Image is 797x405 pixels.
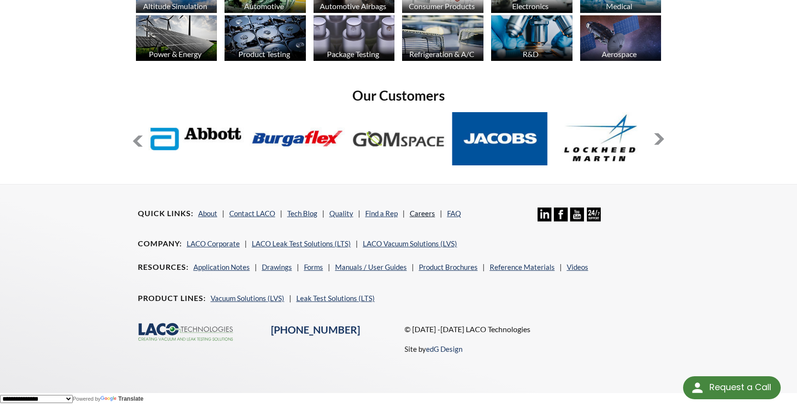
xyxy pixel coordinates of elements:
[447,209,461,218] a: FAQ
[580,15,662,64] a: Aerospace
[138,208,193,219] h4: Quick Links
[138,262,189,272] h4: Resources
[193,263,250,271] a: Application Notes
[363,239,457,248] a: LACO Vacuum Solutions (LVS)
[579,49,661,58] div: Aerospace
[490,1,572,11] div: Electronics
[401,49,483,58] div: Refrigeration & A/C
[101,396,118,402] img: Google Translate
[452,112,547,166] img: Jacobs.jpg
[491,15,572,61] img: industry_R_D_670x376.jpg
[262,263,292,271] a: Drawings
[402,15,483,61] img: industry_HVAC_670x376.jpg
[553,112,649,166] img: Lockheed-Martin.jpg
[135,1,216,11] div: Altitude Simulation
[410,209,435,218] a: Careers
[225,15,306,61] img: industry_ProductTesting_670x376.jpg
[404,343,462,355] p: Site by
[579,1,661,11] div: Medical
[491,15,572,64] a: R&D
[135,49,216,58] div: Power & Energy
[132,87,665,104] h2: Our Customers
[225,15,306,64] a: Product Testing
[402,15,483,64] a: Refrigeration & A/C
[314,15,395,64] a: Package Testing
[296,294,375,302] a: Leak Test Solutions (LTS)
[312,49,394,58] div: Package Testing
[587,208,601,221] img: 24/7 Support Icon
[365,209,398,218] a: Find a Rep
[419,263,478,271] a: Product Brochures
[335,263,407,271] a: Manuals / User Guides
[271,324,360,336] a: [PHONE_NUMBER]
[304,263,323,271] a: Forms
[490,49,572,58] div: R&D
[401,1,483,11] div: Consumer Products
[223,49,305,58] div: Product Testing
[136,15,217,64] a: Power & Energy
[404,323,660,336] p: © [DATE] -[DATE] LACO Technologies
[136,15,217,61] img: industry_Power-2_670x376.jpg
[587,214,601,223] a: 24/7 Support
[709,376,771,398] div: Request a Call
[138,239,182,249] h4: Company
[329,209,353,218] a: Quality
[198,209,217,218] a: About
[287,209,317,218] a: Tech Blog
[249,112,345,166] img: Burgaflex.jpg
[351,112,446,166] img: GOM-Space.jpg
[567,263,588,271] a: Videos
[187,239,240,248] a: LACO Corporate
[138,293,206,303] h4: Product Lines
[490,263,555,271] a: Reference Materials
[252,239,351,248] a: LACO Leak Test Solutions (LTS)
[211,294,284,302] a: Vacuum Solutions (LVS)
[148,112,244,166] img: Abbott-Labs.jpg
[101,395,144,402] a: Translate
[683,376,781,399] div: Request a Call
[314,15,395,61] img: industry_Package_670x376.jpg
[312,1,394,11] div: Automotive Airbags
[580,15,662,61] img: Artboard_1.jpg
[223,1,305,11] div: Automotive
[426,345,462,353] a: edG Design
[690,380,705,395] img: round button
[229,209,275,218] a: Contact LACO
